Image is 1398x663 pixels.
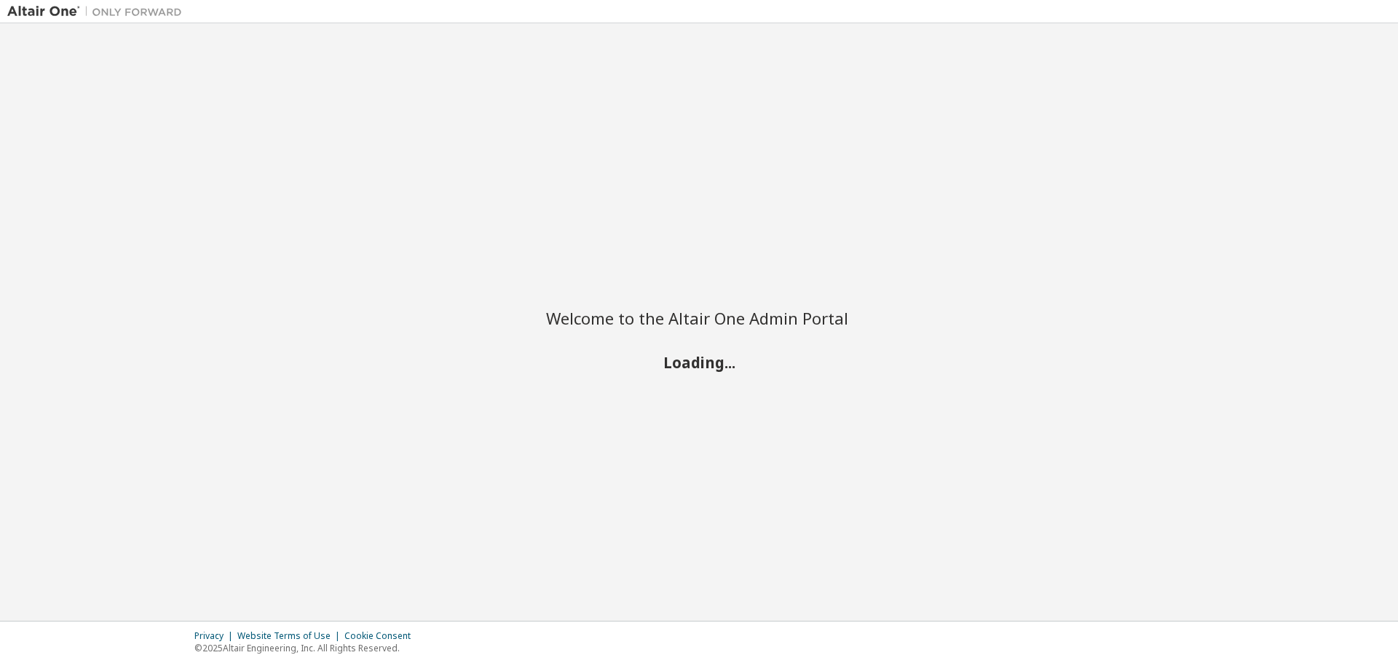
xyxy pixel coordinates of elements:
h2: Loading... [546,352,852,371]
div: Website Terms of Use [237,630,344,642]
div: Cookie Consent [344,630,419,642]
p: © 2025 Altair Engineering, Inc. All Rights Reserved. [194,642,419,654]
h2: Welcome to the Altair One Admin Portal [546,308,852,328]
div: Privacy [194,630,237,642]
img: Altair One [7,4,189,19]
